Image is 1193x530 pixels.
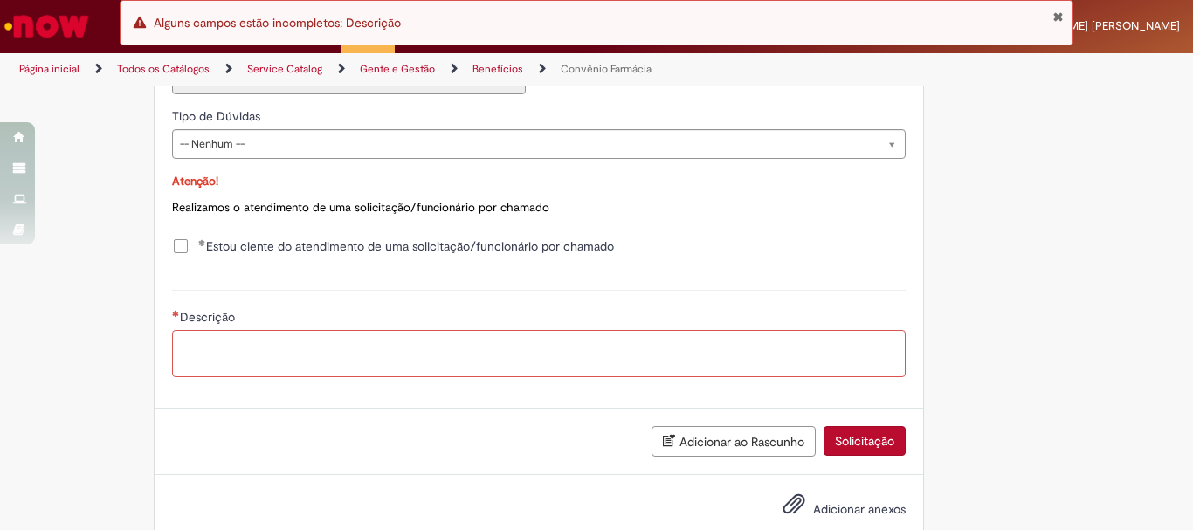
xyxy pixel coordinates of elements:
[172,108,264,124] span: Tipo de Dúvidas
[198,237,614,255] span: Estou ciente do atendimento de uma solicitação/funcionário por chamado
[2,9,92,44] img: ServiceNow
[154,15,401,31] span: Alguns campos estão incompletos: Descrição
[652,426,816,457] button: Adicionar ao Rascunho
[172,200,549,215] span: Realizamos o atendimento de uma solicitação/funcionário por chamado
[813,501,906,517] span: Adicionar anexos
[19,62,79,76] a: Página inicial
[472,62,523,76] a: Benefícios
[172,174,218,189] span: Atenção!
[172,310,180,317] span: Necessários
[360,62,435,76] a: Gente e Gestão
[180,309,238,325] span: Descrição
[180,130,870,158] span: -- Nenhum --
[172,330,906,377] textarea: Descrição
[1000,18,1180,33] span: [PERSON_NAME] [PERSON_NAME]
[247,62,322,76] a: Service Catalog
[198,239,206,246] span: Obrigatório Preenchido
[117,62,210,76] a: Todos os Catálogos
[13,53,783,86] ul: Trilhas de página
[561,62,652,76] a: Convênio Farmácia
[824,426,906,456] button: Solicitação
[1052,10,1064,24] button: Fechar Notificação
[778,488,810,528] button: Adicionar anexos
